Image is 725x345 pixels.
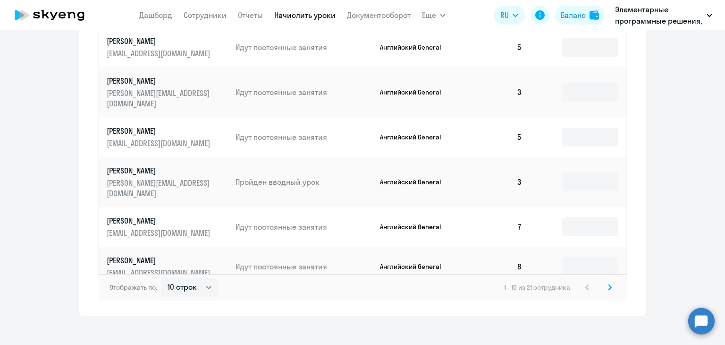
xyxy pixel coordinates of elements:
[238,10,263,20] a: Отчеты
[107,255,228,278] a: [PERSON_NAME][EMAIL_ADDRESS][DOMAIN_NAME]
[236,132,372,142] p: Идут постоянные занятия
[107,88,212,109] p: [PERSON_NAME][EMAIL_ADDRESS][DOMAIN_NAME]
[107,216,228,238] a: [PERSON_NAME][EMAIL_ADDRESS][DOMAIN_NAME]
[107,126,228,148] a: [PERSON_NAME][EMAIL_ADDRESS][DOMAIN_NAME]
[107,48,212,59] p: [EMAIL_ADDRESS][DOMAIN_NAME]
[380,262,451,271] p: Английский General
[464,27,530,67] td: 5
[615,4,703,26] p: Элементарные программные решения, ЭЛЕМЕНТАРНЫЕ ПРОГРАММНЫЕ РЕШЕНИЯ, ООО
[464,207,530,247] td: 7
[107,165,228,198] a: [PERSON_NAME][PERSON_NAME][EMAIL_ADDRESS][DOMAIN_NAME]
[380,133,451,141] p: Английский General
[139,10,172,20] a: Дашборд
[464,247,530,286] td: 8
[107,228,212,238] p: [EMAIL_ADDRESS][DOMAIN_NAME]
[107,126,212,136] p: [PERSON_NAME]
[422,6,446,25] button: Ещё
[107,255,212,266] p: [PERSON_NAME]
[236,177,372,187] p: Пройден вводный урок
[107,76,212,86] p: [PERSON_NAME]
[610,4,717,26] button: Элементарные программные решения, ЭЛЕМЕНТАРНЫЕ ПРОГРАММНЫЕ РЕШЕНИЯ, ООО
[274,10,336,20] a: Начислить уроки
[107,36,212,46] p: [PERSON_NAME]
[494,6,525,25] button: RU
[380,43,451,52] p: Английский General
[107,36,228,59] a: [PERSON_NAME][EMAIL_ADDRESS][DOMAIN_NAME]
[464,117,530,157] td: 5
[500,9,509,21] span: RU
[107,178,212,198] p: [PERSON_NAME][EMAIL_ADDRESS][DOMAIN_NAME]
[422,9,436,21] span: Ещё
[464,157,530,207] td: 3
[107,216,212,226] p: [PERSON_NAME]
[380,223,451,231] p: Английский General
[107,165,212,176] p: [PERSON_NAME]
[590,10,599,20] img: balance
[561,9,586,21] div: Баланс
[107,138,212,148] p: [EMAIL_ADDRESS][DOMAIN_NAME]
[347,10,411,20] a: Документооборот
[236,87,372,97] p: Идут постоянные занятия
[110,283,157,292] span: Отображать по:
[107,76,228,109] a: [PERSON_NAME][PERSON_NAME][EMAIL_ADDRESS][DOMAIN_NAME]
[504,283,570,292] span: 1 - 10 из 21 сотрудника
[236,261,372,272] p: Идут постоянные занятия
[107,267,212,278] p: [EMAIL_ADDRESS][DOMAIN_NAME]
[464,67,530,117] td: 3
[555,6,605,25] button: Балансbalance
[380,178,451,186] p: Английский General
[184,10,227,20] a: Сотрудники
[236,42,372,52] p: Идут постоянные занятия
[236,222,372,232] p: Идут постоянные занятия
[380,88,451,96] p: Английский General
